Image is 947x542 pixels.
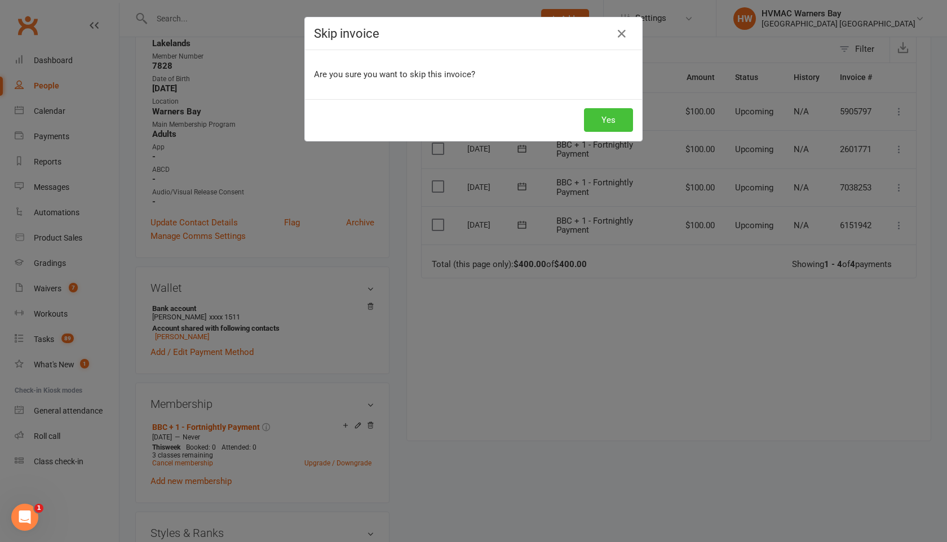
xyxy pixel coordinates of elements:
span: 1 [34,504,43,513]
button: Close [613,25,631,43]
h4: Skip invoice [314,26,633,41]
span: Are you sure you want to skip this invoice? [314,69,475,79]
button: Yes [584,108,633,132]
iframe: Intercom live chat [11,504,38,531]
